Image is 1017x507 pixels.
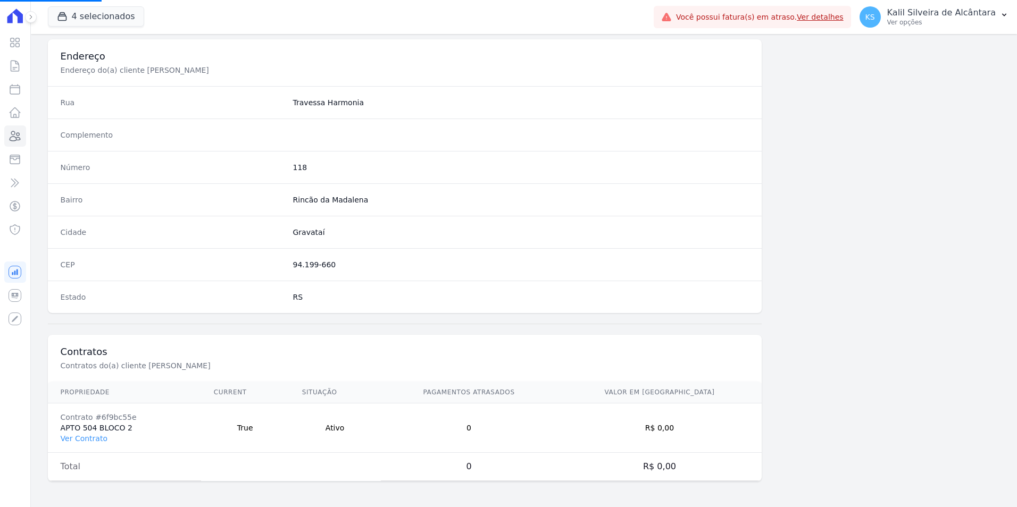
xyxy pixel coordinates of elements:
[61,259,285,270] dt: CEP
[865,13,875,21] span: KS
[293,162,749,173] dd: 118
[61,97,285,108] dt: Rua
[61,162,285,173] dt: Número
[557,403,762,453] td: R$ 0,00
[797,13,844,21] a: Ver detalhes
[48,453,201,481] td: Total
[293,259,749,270] dd: 94.199-660
[61,65,418,75] p: Endereço do(a) cliente [PERSON_NAME]
[61,412,188,422] div: Contrato #6f9bc55e
[48,382,201,403] th: Propriedade
[61,130,285,140] dt: Complemento
[61,434,107,443] a: Ver Contrato
[381,453,557,481] td: 0
[293,292,749,302] dd: RS
[293,227,749,238] dd: Gravataí
[557,453,762,481] td: R$ 0,00
[48,6,144,27] button: 4 selecionados
[381,382,557,403] th: Pagamentos Atrasados
[48,403,201,453] td: APTO 504 BLOCO 2
[61,50,749,63] h3: Endereço
[201,382,289,403] th: Current
[61,360,418,371] p: Contratos do(a) cliente [PERSON_NAME]
[887,18,996,27] p: Ver opções
[293,195,749,205] dd: Rincão da Madalena
[676,12,844,23] span: Você possui fatura(s) em atraso.
[61,227,285,238] dt: Cidade
[61,195,285,205] dt: Bairro
[61,292,285,302] dt: Estado
[289,403,381,453] td: Ativo
[289,382,381,403] th: Situação
[557,382,762,403] th: Valor em [GEOGRAPHIC_DATA]
[887,7,996,18] p: Kalil Silveira de Alcântara
[381,403,557,453] td: 0
[61,345,749,358] h3: Contratos
[293,97,749,108] dd: Travessa Harmonia
[201,403,289,453] td: True
[851,2,1017,32] button: KS Kalil Silveira de Alcântara Ver opções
